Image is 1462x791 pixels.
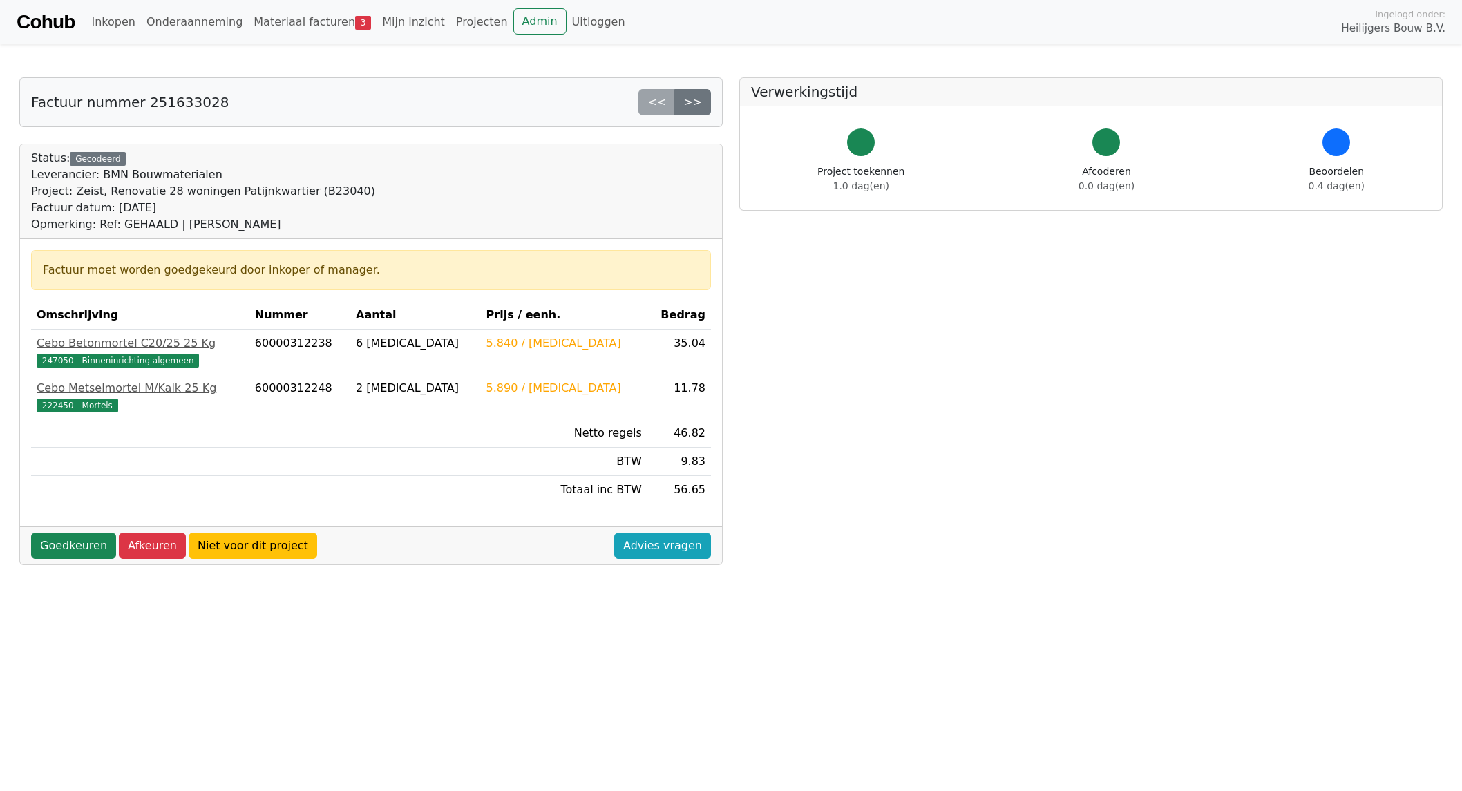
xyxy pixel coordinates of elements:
[37,399,118,412] span: 222450 - Mortels
[141,8,248,36] a: Onderaanneming
[481,301,647,330] th: Prijs / eenh.
[1079,180,1135,191] span: 0.0 dag(en)
[249,374,350,419] td: 60000312248
[1309,164,1365,193] div: Beoordelen
[31,216,375,233] div: Opmerking: Ref: GEHAALD | [PERSON_NAME]
[355,16,371,30] span: 3
[249,301,350,330] th: Nummer
[249,330,350,374] td: 60000312238
[674,89,711,115] a: >>
[751,84,1431,100] h5: Verwerkingstijd
[1375,8,1445,21] span: Ingelogd onder:
[647,301,711,330] th: Bedrag
[248,8,377,36] a: Materiaal facturen3
[37,380,244,397] div: Cebo Metselmortel M/Kalk 25 Kg
[647,330,711,374] td: 35.04
[17,6,75,39] a: Cohub
[486,335,642,352] div: 5.840 / [MEDICAL_DATA]
[481,448,647,476] td: BTW
[614,533,711,559] a: Advies vragen
[647,476,711,504] td: 56.65
[567,8,631,36] a: Uitloggen
[37,380,244,413] a: Cebo Metselmortel M/Kalk 25 Kg222450 - Mortels
[37,335,244,368] a: Cebo Betonmortel C20/25 25 Kg247050 - Binneninrichting algemeen
[86,8,140,36] a: Inkopen
[486,380,642,397] div: 5.890 / [MEDICAL_DATA]
[647,374,711,419] td: 11.78
[31,94,229,111] h5: Factuur nummer 251633028
[356,335,475,352] div: 6 [MEDICAL_DATA]
[31,150,375,233] div: Status:
[119,533,186,559] a: Afkeuren
[647,419,711,448] td: 46.82
[1341,21,1445,37] span: Heilijgers Bouw B.V.
[513,8,567,35] a: Admin
[377,8,450,36] a: Mijn inzicht
[31,166,375,183] div: Leverancier: BMN Bouwmaterialen
[31,200,375,216] div: Factuur datum: [DATE]
[189,533,317,559] a: Niet voor dit project
[31,183,375,200] div: Project: Zeist, Renovatie 28 woningen Patijnkwartier (B23040)
[31,533,116,559] a: Goedkeuren
[37,335,244,352] div: Cebo Betonmortel C20/25 25 Kg
[31,301,249,330] th: Omschrijving
[450,8,513,36] a: Projecten
[817,164,904,193] div: Project toekennen
[833,180,889,191] span: 1.0 dag(en)
[481,476,647,504] td: Totaal inc BTW
[1079,164,1135,193] div: Afcoderen
[350,301,481,330] th: Aantal
[481,419,647,448] td: Netto regels
[647,448,711,476] td: 9.83
[70,152,126,166] div: Gecodeerd
[356,380,475,397] div: 2 [MEDICAL_DATA]
[43,262,699,278] div: Factuur moet worden goedgekeurd door inkoper of manager.
[1309,180,1365,191] span: 0.4 dag(en)
[37,354,199,368] span: 247050 - Binneninrichting algemeen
